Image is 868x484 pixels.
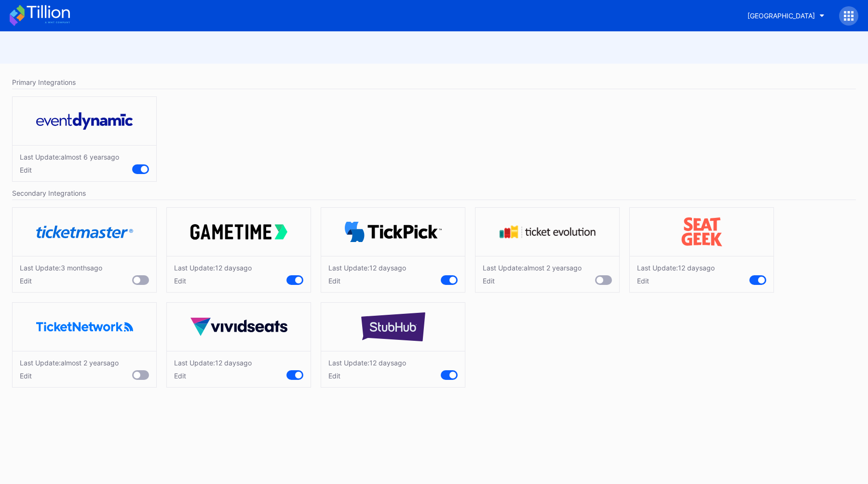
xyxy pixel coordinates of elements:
[637,277,715,285] div: Edit
[190,318,287,336] img: vividSeats.svg
[20,153,119,161] div: Last Update: almost 6 years ago
[483,264,582,272] div: Last Update: almost 2 years ago
[747,12,815,20] div: [GEOGRAPHIC_DATA]
[36,112,133,130] img: eventDynamic.svg
[328,372,406,380] div: Edit
[328,359,406,367] div: Last Update: 12 days ago
[174,359,252,367] div: Last Update: 12 days ago
[637,264,715,272] div: Last Update: 12 days ago
[174,264,252,272] div: Last Update: 12 days ago
[36,322,133,331] img: ticketNetwork.png
[345,312,442,341] img: stubHub.svg
[740,7,832,25] button: [GEOGRAPHIC_DATA]
[20,372,119,380] div: Edit
[499,225,596,239] img: tevo.svg
[653,217,750,246] img: seatGeek.svg
[12,187,856,200] div: Secondary Integrations
[36,226,133,239] img: ticketmaster.svg
[20,264,102,272] div: Last Update: 3 months ago
[483,277,582,285] div: Edit
[328,277,406,285] div: Edit
[174,372,252,380] div: Edit
[20,277,102,285] div: Edit
[174,277,252,285] div: Edit
[328,264,406,272] div: Last Update: 12 days ago
[190,224,287,240] img: gametime.svg
[345,222,442,242] img: TickPick_logo.svg
[20,359,119,367] div: Last Update: almost 2 years ago
[12,76,856,89] div: Primary Integrations
[20,166,119,174] div: Edit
